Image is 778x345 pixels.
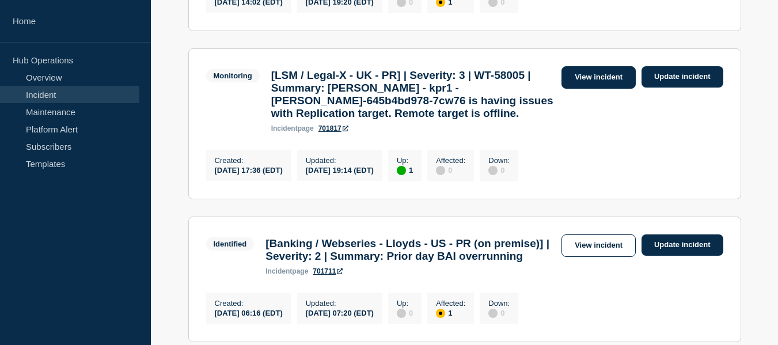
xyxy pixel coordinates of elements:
[306,308,374,317] div: [DATE] 07:20 (EDT)
[436,156,465,165] p: Affected :
[215,165,283,175] div: [DATE] 17:36 (EDT)
[436,308,465,318] div: 1
[318,124,348,132] a: 701817
[436,165,465,175] div: 0
[265,267,292,275] span: incident
[397,308,413,318] div: 0
[561,234,636,257] a: View incident
[206,69,260,82] span: Monitoring
[561,66,636,89] a: View incident
[436,299,465,308] p: Affected :
[271,124,314,132] p: page
[206,237,255,251] span: Identified
[397,156,413,165] p: Up :
[488,299,510,308] p: Down :
[642,66,723,88] a: Update incident
[397,309,406,318] div: disabled
[215,308,283,317] div: [DATE] 06:16 (EDT)
[306,299,374,308] p: Updated :
[488,156,510,165] p: Down :
[306,156,374,165] p: Updated :
[265,237,556,263] h3: [Banking / Webseries - Lloyds - US - PR (on premise)] | Severity: 2 | Summary: Prior day BAI over...
[642,234,723,256] a: Update incident
[313,267,343,275] a: 701711
[436,166,445,175] div: disabled
[306,165,374,175] div: [DATE] 19:14 (EDT)
[488,166,498,175] div: disabled
[271,124,298,132] span: incident
[488,309,498,318] div: disabled
[397,299,413,308] p: Up :
[265,267,308,275] p: page
[488,165,510,175] div: 0
[215,299,283,308] p: Created :
[397,165,413,175] div: 1
[271,69,556,120] h3: [LSM / Legal-X - UK - PR] | Severity: 3 | WT-58005 | Summary: [PERSON_NAME] - kpr1 - [PERSON_NAME...
[488,308,510,318] div: 0
[436,309,445,318] div: affected
[397,166,406,175] div: up
[215,156,283,165] p: Created :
